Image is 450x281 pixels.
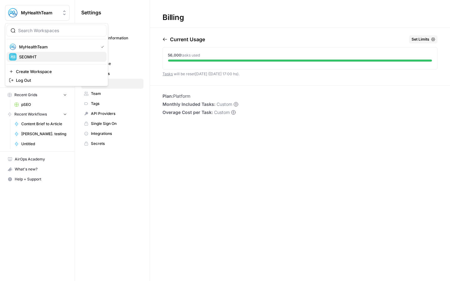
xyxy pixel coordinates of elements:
span: Personal Information [91,35,141,41]
span: Secrets [91,141,141,146]
button: Help + Support [5,174,70,184]
span: tasks used [181,53,200,57]
img: MyHealthTeam Logo [7,7,18,18]
span: Billing [91,81,141,86]
span: Integrations [91,131,141,136]
span: Create Workspace [16,68,102,75]
span: Recent Grids [14,92,37,98]
span: Team [91,91,141,96]
a: Secrets [81,139,143,149]
li: Platform [162,93,238,99]
a: Integrations [81,129,143,139]
span: Help + Support [15,176,67,182]
a: Single Sign On [81,119,143,129]
span: AirOps Academy [15,156,67,162]
a: Create Workspace [7,67,107,76]
a: Team [81,89,143,99]
a: Personal Information [81,33,143,43]
a: Untitled [12,139,70,149]
span: [PERSON_NAME]. testing [21,131,67,137]
a: [PERSON_NAME]. testing [12,129,70,139]
a: Databases [81,69,143,79]
div: What's new? [5,165,69,174]
a: Billing [81,79,143,89]
div: Billing [150,12,196,22]
span: Recent Workflows [14,111,47,117]
a: Log Out [7,76,107,85]
img: SEOMHT Logo [9,53,17,61]
a: AirOps Academy [5,154,70,164]
span: Databases [91,71,141,76]
span: API Providers [91,111,141,116]
a: Tags [81,99,143,109]
span: Custom [217,101,232,107]
span: Set Limits [412,37,429,42]
span: Content Brief to Article [21,121,67,127]
p: Current Usage [170,36,205,43]
button: Recent Workflows [5,110,70,119]
button: What's new? [5,164,70,174]
span: Monthly Included Tasks: [162,101,215,107]
span: Untitled [21,141,67,147]
span: pSEO [21,102,67,107]
span: Overage Cost per Task: [162,109,213,116]
span: SEOMHT [19,54,102,60]
span: Log Out [16,77,102,83]
span: MyHealthTeam [21,10,59,16]
span: Tags [91,101,141,106]
span: 56,000 [168,53,181,57]
a: Workspace [81,59,143,69]
img: MyHealthTeam Logo [9,43,17,51]
a: Content Brief to Article [12,119,70,129]
span: Single Sign On [91,121,141,126]
span: Plan: [162,93,173,99]
span: MyHealthTeam [19,44,96,50]
button: Set Limits [409,35,437,43]
span: Settings [81,9,101,16]
span: Workspace [91,61,141,67]
span: Custom [214,109,230,116]
input: Search Workspaces [18,27,102,34]
a: Tasks [162,71,173,76]
div: Workspace: MyHealthTeam [5,23,108,86]
button: Recent Grids [5,90,70,100]
button: Workspace: MyHealthTeam [5,5,70,21]
a: pSEO [12,100,70,110]
a: API Providers [81,109,143,119]
span: will be reset [DATE] ([DATE] 17:00 hs) . [162,71,239,76]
